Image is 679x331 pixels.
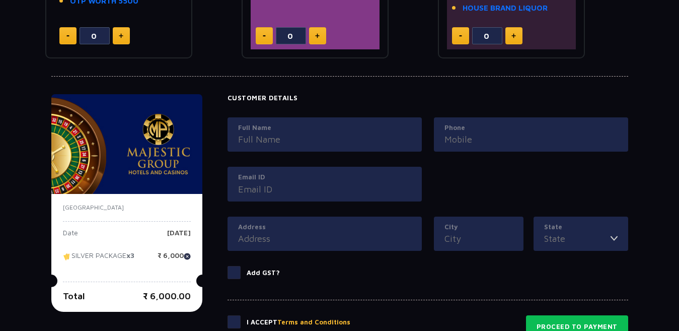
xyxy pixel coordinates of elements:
[63,229,78,244] p: Date
[126,251,134,260] strong: x3
[444,133,618,146] input: Mobile
[63,203,191,212] p: [GEOGRAPHIC_DATA]
[611,232,618,245] img: toggler icon
[238,123,411,133] label: Full Name
[143,289,191,303] p: ₹ 6,000.00
[63,252,134,267] p: SILVER PACKAGE
[444,222,513,232] label: City
[238,222,411,232] label: Address
[51,94,202,194] img: majesticPride-banner
[247,317,350,327] p: I Accept
[544,232,611,245] input: State
[247,268,280,278] p: Add GST?
[167,229,191,244] p: [DATE]
[238,133,411,146] input: Full Name
[315,33,320,38] img: plus
[63,252,71,261] img: tikcet
[66,35,69,37] img: minus
[263,35,266,37] img: minus
[277,317,350,327] button: Terms and Conditions
[511,33,516,38] img: plus
[238,182,411,196] input: Email ID
[459,35,462,37] img: minus
[119,33,123,38] img: plus
[544,222,618,232] label: State
[238,232,411,245] input: Address
[158,252,191,267] p: ₹ 6,000
[463,3,548,14] a: HOUSE BRAND LIQUOR
[444,123,618,133] label: Phone
[444,232,513,245] input: City
[63,289,85,303] p: Total
[228,94,628,102] h4: Customer Details
[238,172,411,182] label: Email ID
